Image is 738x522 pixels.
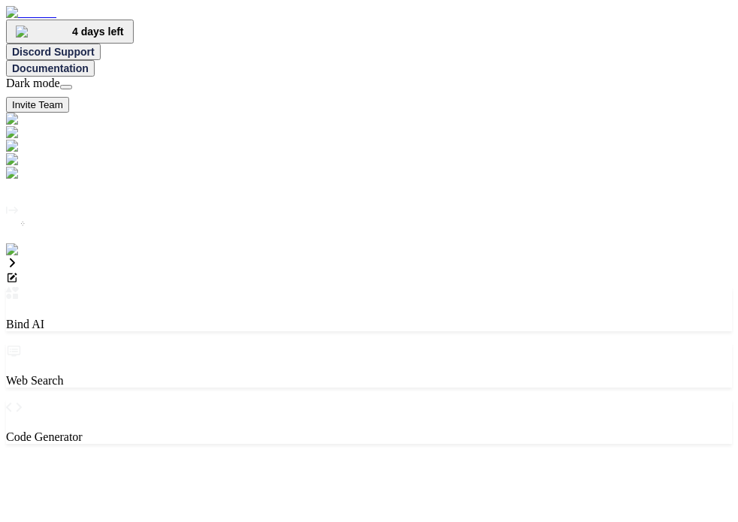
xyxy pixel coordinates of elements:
[6,430,732,444] p: Code Generator
[72,26,123,38] span: 4 days left
[6,126,85,140] img: darkAi-studio
[12,62,89,74] span: Documentation
[6,6,56,20] img: Bind AI
[6,113,62,126] img: darkChat
[6,318,732,331] p: Bind AI
[6,153,73,167] img: githubDark
[6,374,732,388] p: Web Search
[6,77,60,89] span: Dark mode
[6,20,134,44] button: premium4 days left
[6,60,95,77] button: Documentation
[6,167,81,180] img: cloudideIcon
[6,140,62,153] img: darkChat
[12,46,95,58] span: Discord Support
[6,44,101,60] button: Discord Support
[6,243,55,257] img: settings
[16,26,72,38] img: premium
[6,97,69,113] button: Invite Team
